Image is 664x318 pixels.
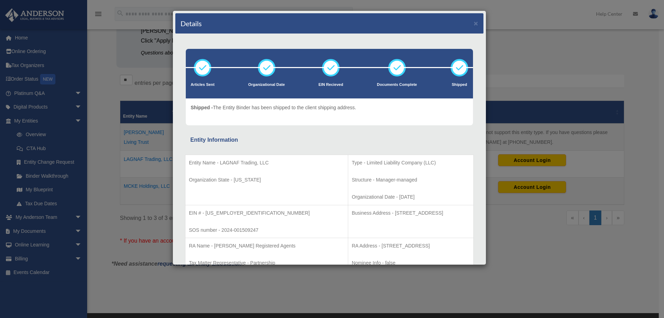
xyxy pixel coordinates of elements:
p: Organizational Date [248,81,285,88]
p: Business Address - [STREET_ADDRESS] [352,209,470,217]
div: Entity Information [190,135,468,145]
p: Structure - Manager-managed [352,176,470,184]
p: Organization State - [US_STATE] [189,176,344,184]
p: Entity Name - LAGNAF Trading, LLC [189,158,344,167]
p: SOS number - 2024-001509247 [189,226,344,235]
p: Articles Sent [191,81,214,88]
button: × [474,20,478,27]
p: Type - Limited Liability Company (LLC) [352,158,470,167]
p: Documents Complete [377,81,417,88]
p: RA Address - [STREET_ADDRESS] [352,242,470,250]
p: Nominee Info - false [352,259,470,267]
h4: Details [181,19,202,28]
p: EIN # - [US_EMPLOYER_IDENTIFICATION_NUMBER] [189,209,344,217]
p: Tax Matter Representative - Partnership [189,259,344,267]
p: Shipped [451,81,468,88]
p: The Entity Binder has been shipped to the client shipping address. [191,103,356,112]
p: EIN Recieved [319,81,343,88]
p: Organizational Date - [DATE] [352,193,470,201]
p: RA Name - [PERSON_NAME] Registered Agents [189,242,344,250]
span: Shipped - [191,105,213,110]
